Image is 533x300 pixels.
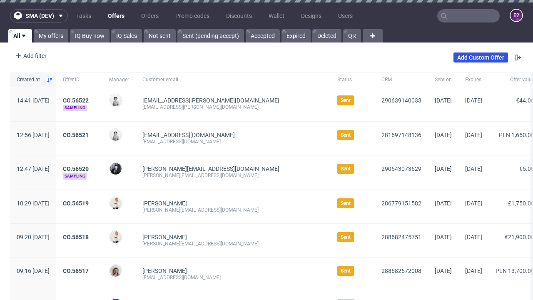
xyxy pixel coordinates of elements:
[103,9,130,22] a: Offers
[142,76,324,83] span: Customer email
[63,132,89,138] a: CO.56521
[381,267,421,274] a: 288682572008
[17,165,50,172] span: 12:47 [DATE]
[221,9,257,22] a: Discounts
[110,95,122,106] img: Dudek Mariola
[17,267,50,274] span: 09:16 [DATE]
[246,29,280,42] a: Accepted
[25,13,54,19] span: sma (dev)
[435,200,452,207] span: [DATE]
[435,97,452,104] span: [DATE]
[381,76,421,83] span: CRM
[110,197,122,209] img: Mari Fok
[142,274,324,281] div: [EMAIL_ADDRESS][DOMAIN_NAME]
[465,267,482,274] span: [DATE]
[381,132,421,138] a: 281697148136
[144,29,176,42] a: Not sent
[333,9,358,22] a: Users
[142,132,235,138] span: [EMAIL_ADDRESS][DOMAIN_NAME]
[17,97,50,104] span: 14:41 [DATE]
[343,29,361,42] a: QR
[142,200,187,207] a: [PERSON_NAME]
[63,200,89,207] a: CO.56519
[63,105,87,111] span: Sampling
[12,49,48,62] div: Add filter
[281,29,311,42] a: Expired
[63,267,89,274] a: CO.56517
[34,29,68,42] a: My offers
[337,76,368,83] span: Status
[341,267,351,274] span: Sent
[341,200,351,207] span: Sent
[341,132,351,138] span: Sent
[341,234,351,240] span: Sent
[435,165,452,172] span: [DATE]
[136,9,164,22] a: Orders
[142,97,279,104] span: [EMAIL_ADDRESS][PERSON_NAME][DOMAIN_NAME]
[8,29,32,42] a: All
[465,76,482,83] span: Expires
[435,76,452,83] span: Sent on
[142,240,324,247] div: [PERSON_NAME][EMAIL_ADDRESS][DOMAIN_NAME]
[110,231,122,243] img: Mari Fok
[341,165,351,172] span: Sent
[312,29,341,42] a: Deleted
[110,265,122,277] img: Monika Poźniak
[63,234,89,240] a: CO.56518
[142,104,324,110] div: [EMAIL_ADDRESS][PERSON_NAME][DOMAIN_NAME]
[71,9,96,22] a: Tasks
[435,132,452,138] span: [DATE]
[465,97,482,104] span: [DATE]
[465,165,482,172] span: [DATE]
[453,52,508,62] a: Add Custom Offer
[435,267,452,274] span: [DATE]
[63,97,89,104] a: CO.56522
[381,200,421,207] a: 286779151582
[381,97,421,104] a: 290639140033
[435,234,452,240] span: [DATE]
[170,9,214,22] a: Promo codes
[142,138,324,145] div: [EMAIL_ADDRESS][DOMAIN_NAME]
[381,165,421,172] a: 290543073529
[17,132,50,138] span: 12:56 [DATE]
[511,10,522,21] figcaption: e2
[264,9,289,22] a: Wallet
[381,234,421,240] a: 288682475751
[142,234,187,240] a: [PERSON_NAME]
[142,165,279,172] span: [PERSON_NAME][EMAIL_ADDRESS][DOMAIN_NAME]
[17,200,50,207] span: 10:29 [DATE]
[109,76,129,83] span: Manager
[296,9,326,22] a: Designs
[142,207,324,213] div: [PERSON_NAME][EMAIL_ADDRESS][DOMAIN_NAME]
[63,173,87,180] span: Sampling
[110,129,122,141] img: Dudek Mariola
[17,76,43,83] span: Created at
[465,200,482,207] span: [DATE]
[142,267,187,274] a: [PERSON_NAME]
[465,234,482,240] span: [DATE]
[465,132,482,138] span: [DATE]
[110,163,122,175] img: Philippe Dubuy
[70,29,110,42] a: IQ Buy now
[142,172,324,179] div: [PERSON_NAME][EMAIL_ADDRESS][DOMAIN_NAME]
[63,76,96,83] span: Offer ID
[341,97,351,104] span: Sent
[63,165,89,172] a: CO.56520
[10,9,68,22] button: sma (dev)
[177,29,244,42] a: Sent (pending accept)
[111,29,142,42] a: IQ Sales
[17,234,50,240] span: 09:20 [DATE]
